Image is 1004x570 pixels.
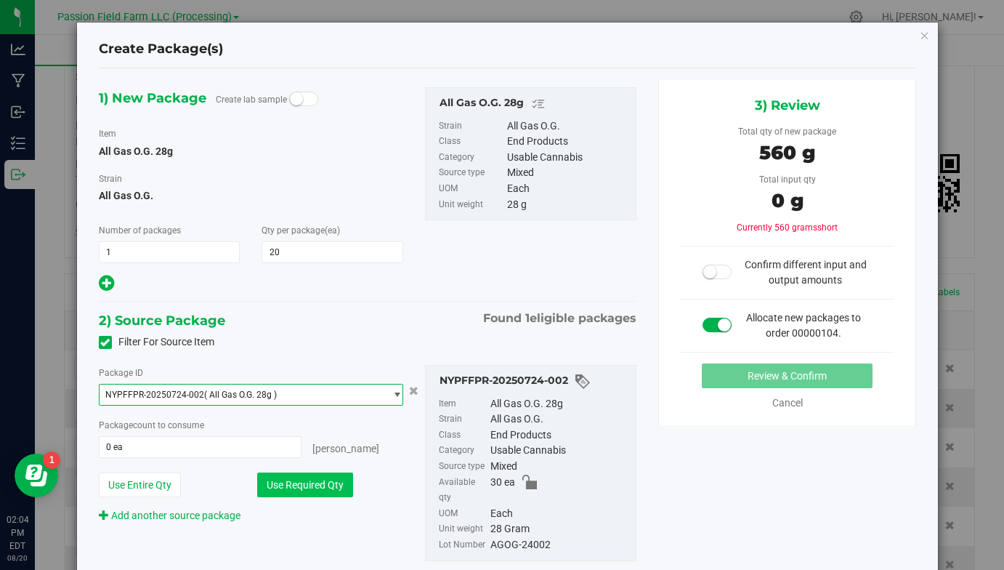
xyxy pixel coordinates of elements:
[439,475,487,506] label: Available qty
[439,197,504,213] label: Unit weight
[439,537,487,553] label: Lot Number
[440,95,628,113] div: All Gas O.G. 28g
[738,127,836,137] span: Total qty of new package
[99,40,223,59] h4: Create Package(s)
[262,242,402,262] input: 20
[99,473,181,497] button: Use Entire Qty
[507,150,628,166] div: Usable Cannabis
[490,537,628,553] div: AGOG-24002
[99,87,206,109] span: 1) New Package
[262,225,340,236] span: Qty per package
[99,127,116,140] label: Item
[440,373,628,390] div: NYPFFPR-20250724-002
[312,443,379,454] span: [PERSON_NAME]
[204,390,277,400] span: ( All Gas O.G. 28g )
[439,165,504,181] label: Source type
[439,521,487,537] label: Unit weight
[490,475,515,506] span: 30 ea
[405,380,423,401] button: Cancel button
[507,197,628,213] div: 28 g
[43,451,60,469] iframe: Resource center unread badge
[99,368,143,378] span: Package ID
[817,222,838,233] span: short
[257,473,353,497] button: Use Required Qty
[746,312,861,339] span: Allocate new packages to order 00000104.
[439,150,504,166] label: Category
[490,427,628,443] div: End Products
[439,134,504,150] label: Class
[216,89,287,111] label: Create lab sample
[490,521,628,537] div: 28 Gram
[483,310,636,327] span: Found eligible packages
[525,311,530,325] span: 1
[439,412,487,427] label: Strain
[490,459,628,475] div: Mixed
[99,310,225,332] span: 2) Source Package
[99,334,214,350] label: Filter For Source Item
[439,181,504,197] label: UOM
[384,385,402,405] span: select
[439,443,487,459] label: Category
[100,437,301,457] input: 0 ea
[737,222,838,233] span: Currently 560 grams
[99,225,181,236] span: Number of packages
[772,397,803,409] a: Cancel
[772,189,803,212] span: 0 g
[99,145,173,157] span: All Gas O.G. 28g
[702,364,873,388] button: Review & Confirm
[99,420,204,430] span: Package to consume
[99,172,122,185] label: Strain
[507,181,628,197] div: Each
[133,420,155,430] span: count
[99,510,240,521] a: Add another source package
[100,242,240,262] input: 1
[507,134,628,150] div: End Products
[15,454,58,497] iframe: Resource center
[439,427,487,443] label: Class
[99,280,114,292] span: Add new output
[745,259,867,286] span: Confirm different input and output amounts
[507,165,628,181] div: Mixed
[490,412,628,427] div: All Gas O.G.
[439,119,504,135] label: Strain
[507,119,628,135] div: All Gas O.G.
[439,396,487,412] label: Item
[490,396,628,412] div: All Gas O.G. 28g
[755,95,820,116] span: 3) Review
[490,443,628,459] div: Usable Cannabis
[439,459,487,475] label: Source type
[325,225,340,236] span: (ea)
[759,174,816,185] span: Total input qty
[99,185,403,206] span: All Gas O.G.
[490,506,628,522] div: Each
[759,141,815,164] span: 560 g
[105,390,204,400] span: NYPFFPR-20250724-002
[439,506,487,522] label: UOM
